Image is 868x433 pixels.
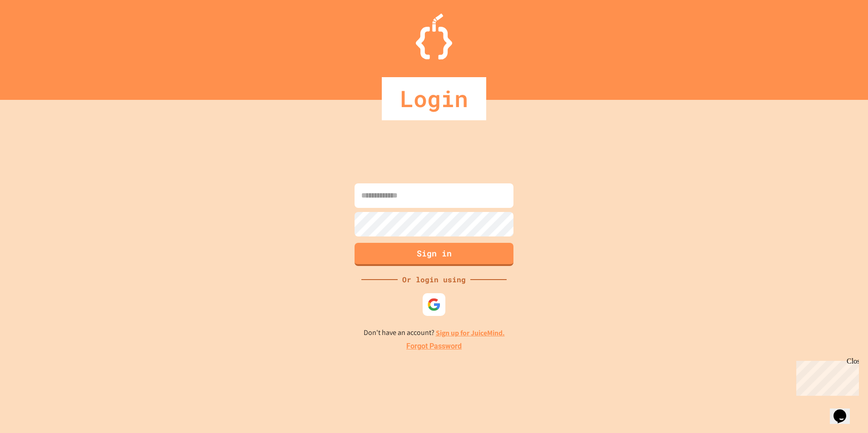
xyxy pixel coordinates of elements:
[406,341,462,352] a: Forgot Password
[830,397,859,424] iframe: chat widget
[4,4,63,58] div: Chat with us now!Close
[364,327,505,339] p: Don't have an account?
[427,298,441,311] img: google-icon.svg
[436,328,505,338] a: Sign up for JuiceMind.
[398,274,470,285] div: Or login using
[382,77,486,120] div: Login
[793,357,859,396] iframe: chat widget
[355,243,513,266] button: Sign in
[416,14,452,59] img: Logo.svg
